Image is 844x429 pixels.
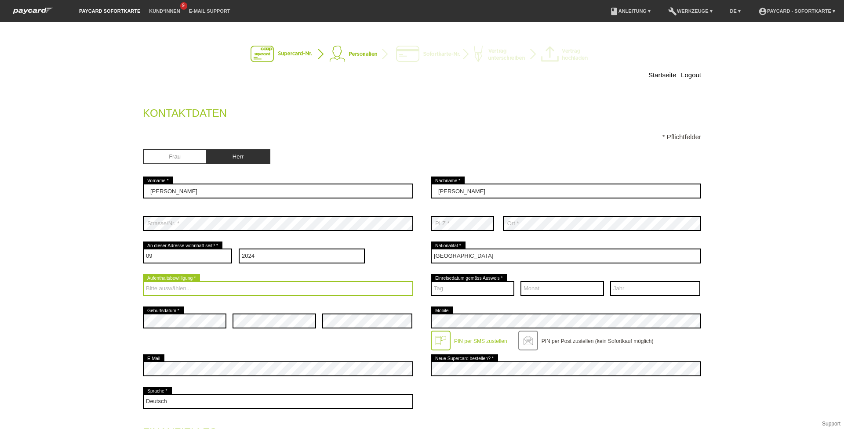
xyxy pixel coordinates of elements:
label: PIN per Post zustellen (kein Sofortkauf möglich) [542,338,654,344]
img: instantcard-v3-de-2.png [251,46,593,63]
i: book [610,7,618,16]
a: Startseite [648,71,676,79]
a: Kund*innen [145,8,184,14]
a: Logout [681,71,701,79]
a: E-Mail Support [185,8,235,14]
a: paycard Sofortkarte [9,10,57,17]
label: PIN per SMS zustellen [454,338,507,344]
a: Support [822,421,840,427]
a: DE ▾ [726,8,745,14]
p: * Pflichtfelder [143,133,701,141]
a: buildWerkzeuge ▾ [664,8,717,14]
i: build [668,7,677,16]
i: account_circle [758,7,767,16]
legend: Kontaktdaten [143,98,701,124]
span: 9 [180,2,187,10]
a: paycard Sofortkarte [75,8,145,14]
a: bookAnleitung ▾ [605,8,655,14]
a: account_circlepaycard - Sofortkarte ▾ [754,8,840,14]
img: paycard Sofortkarte [9,6,57,15]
